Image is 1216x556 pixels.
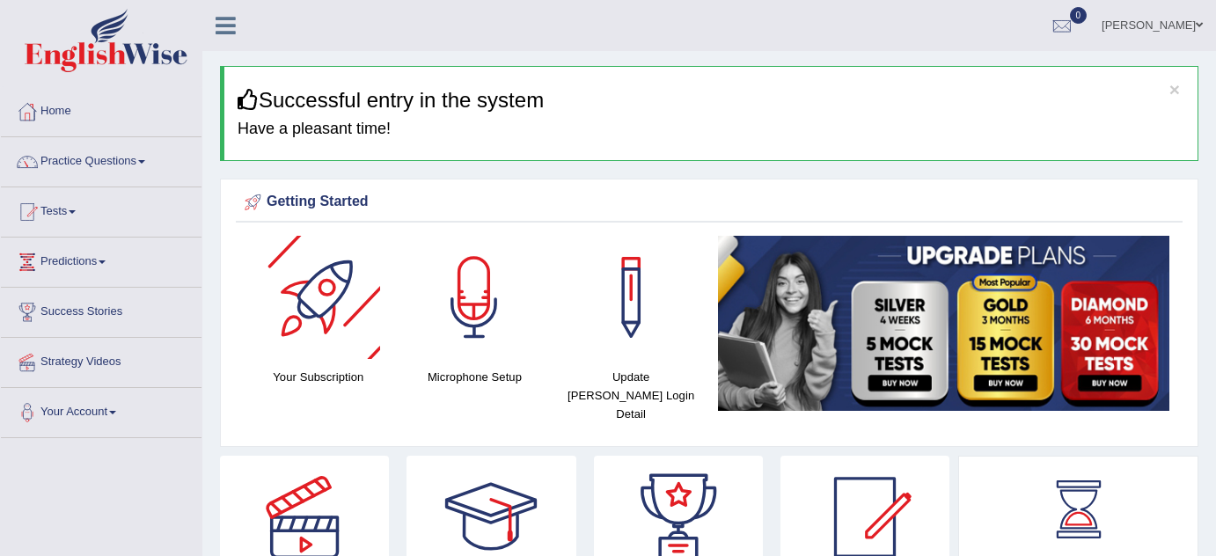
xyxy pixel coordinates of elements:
[1070,7,1088,24] span: 0
[1,137,201,181] a: Practice Questions
[1,338,201,382] a: Strategy Videos
[718,236,1169,411] img: small5.jpg
[1,288,201,332] a: Success Stories
[238,121,1184,138] h4: Have a pleasant time!
[249,368,388,386] h4: Your Subscription
[406,368,545,386] h4: Microphone Setup
[1,187,201,231] a: Tests
[1169,80,1180,99] button: ×
[1,87,201,131] a: Home
[1,388,201,432] a: Your Account
[561,368,700,423] h4: Update [PERSON_NAME] Login Detail
[238,89,1184,112] h3: Successful entry in the system
[240,189,1178,216] div: Getting Started
[1,238,201,282] a: Predictions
